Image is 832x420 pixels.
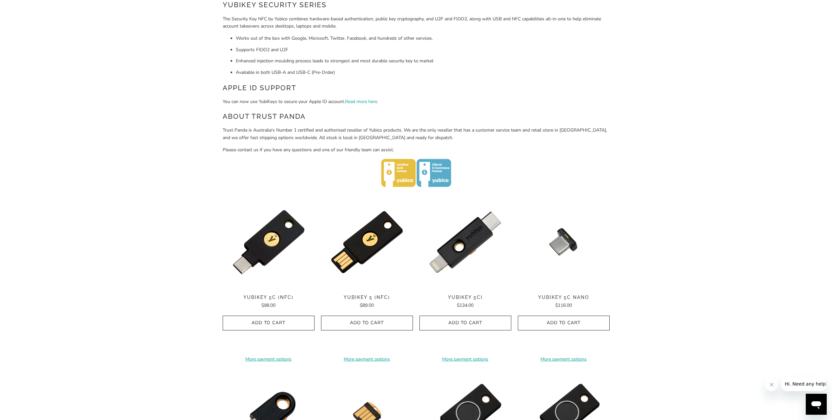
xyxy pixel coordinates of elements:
[321,316,413,330] button: Add to Cart
[518,295,610,300] span: YubiKey 5C Nano
[419,356,511,363] a: More payment options
[223,146,610,154] p: Please contact us if you have any questions and one of our friendly team can assist.
[806,394,827,415] iframe: Button to launch messaging window
[236,35,610,42] li: Works out of the box with Google, Microsoft, Twitter, Facebook, and hundreds of other services.
[236,69,610,76] li: Available in both USB-A and USB-C (Pre-Order)
[223,15,610,30] p: The Security Key NFC by Yubico combines hardware-based authentication, public key cryptography, a...
[223,111,610,122] h2: About Trust Panda
[419,196,511,288] a: YubiKey 5Ci - Trust Panda YubiKey 5Ci - Trust Panda
[426,320,504,326] span: Add to Cart
[525,320,603,326] span: Add to Cart
[360,302,374,308] span: $89.00
[4,5,47,10] span: Hi. Need any help?
[223,295,315,309] a: YubiKey 5C (NFC) $98.00
[419,295,511,300] span: YubiKey 5Ci
[518,196,610,288] a: YubiKey 5C Nano - Trust Panda YubiKey 5C Nano - Trust Panda
[321,196,413,288] a: YubiKey 5 (NFC) - Trust Panda YubiKey 5 (NFC) - Trust Panda
[321,295,413,309] a: YubiKey 5 (NFC) $89.00
[781,377,827,391] iframe: Message from company
[419,316,511,330] button: Add to Cart
[223,295,315,300] span: YubiKey 5C (NFC)
[236,46,610,53] li: Supports FIDO2 and U2F
[223,98,610,105] p: You can now use YubiKeys to secure your Apple ID account. .
[223,356,315,363] a: More payment options
[321,295,413,300] span: YubiKey 5 (NFC)
[321,196,413,288] img: YubiKey 5 (NFC) - Trust Panda
[321,356,413,363] a: More payment options
[457,302,474,308] span: $134.00
[518,356,610,363] a: More payment options
[765,378,778,391] iframe: Close message
[345,98,377,105] a: Read more here
[518,196,610,288] img: YubiKey 5C Nano - Trust Panda
[518,316,610,330] button: Add to Cart
[223,83,610,93] h2: Apple ID Support
[223,316,315,330] button: Add to Cart
[223,127,610,141] p: Trust Panda is Australia's Number 1 certified and authorised reseller of Yubico products. We are ...
[230,320,308,326] span: Add to Cart
[328,320,406,326] span: Add to Cart
[555,302,572,308] span: $116.00
[261,302,275,308] span: $98.00
[419,295,511,309] a: YubiKey 5Ci $134.00
[419,196,511,288] img: YubiKey 5Ci - Trust Panda
[223,196,315,288] img: YubiKey 5C (NFC) - Trust Panda
[236,57,610,65] li: Enhanced injection moulding process leads to strongest and most durable security key to market
[518,295,610,309] a: YubiKey 5C Nano $116.00
[223,196,315,288] a: YubiKey 5C (NFC) - Trust Panda YubiKey 5C (NFC) - Trust Panda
